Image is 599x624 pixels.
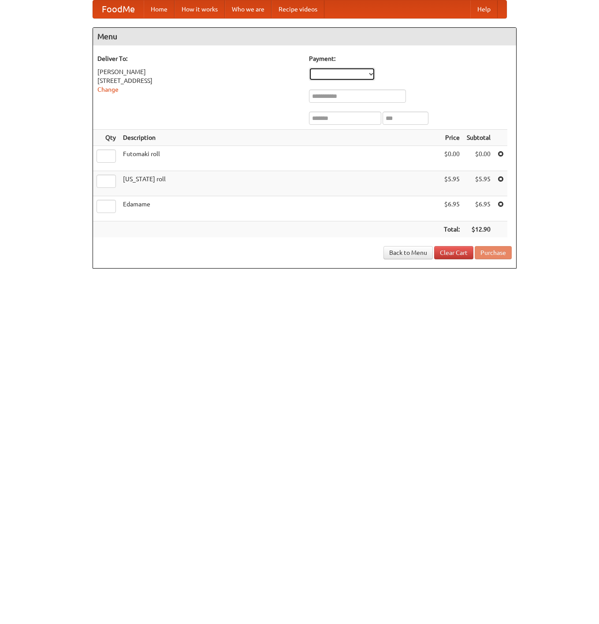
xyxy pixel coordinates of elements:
a: How it works [175,0,225,18]
td: $0.00 [440,146,463,171]
td: Edamame [119,196,440,221]
th: Subtotal [463,130,494,146]
a: Recipe videos [272,0,324,18]
a: Who we are [225,0,272,18]
td: $0.00 [463,146,494,171]
h5: Deliver To: [97,54,300,63]
th: Price [440,130,463,146]
a: Change [97,86,119,93]
a: Clear Cart [434,246,473,259]
a: Back to Menu [383,246,433,259]
div: [PERSON_NAME] [97,67,300,76]
th: Description [119,130,440,146]
th: $12.90 [463,221,494,238]
th: Total: [440,221,463,238]
td: $6.95 [463,196,494,221]
td: [US_STATE] roll [119,171,440,196]
td: $5.95 [440,171,463,196]
h5: Payment: [309,54,512,63]
td: Futomaki roll [119,146,440,171]
div: [STREET_ADDRESS] [97,76,300,85]
td: $6.95 [440,196,463,221]
td: $5.95 [463,171,494,196]
a: Home [144,0,175,18]
h4: Menu [93,28,516,45]
th: Qty [93,130,119,146]
button: Purchase [475,246,512,259]
a: Help [470,0,498,18]
a: FoodMe [93,0,144,18]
